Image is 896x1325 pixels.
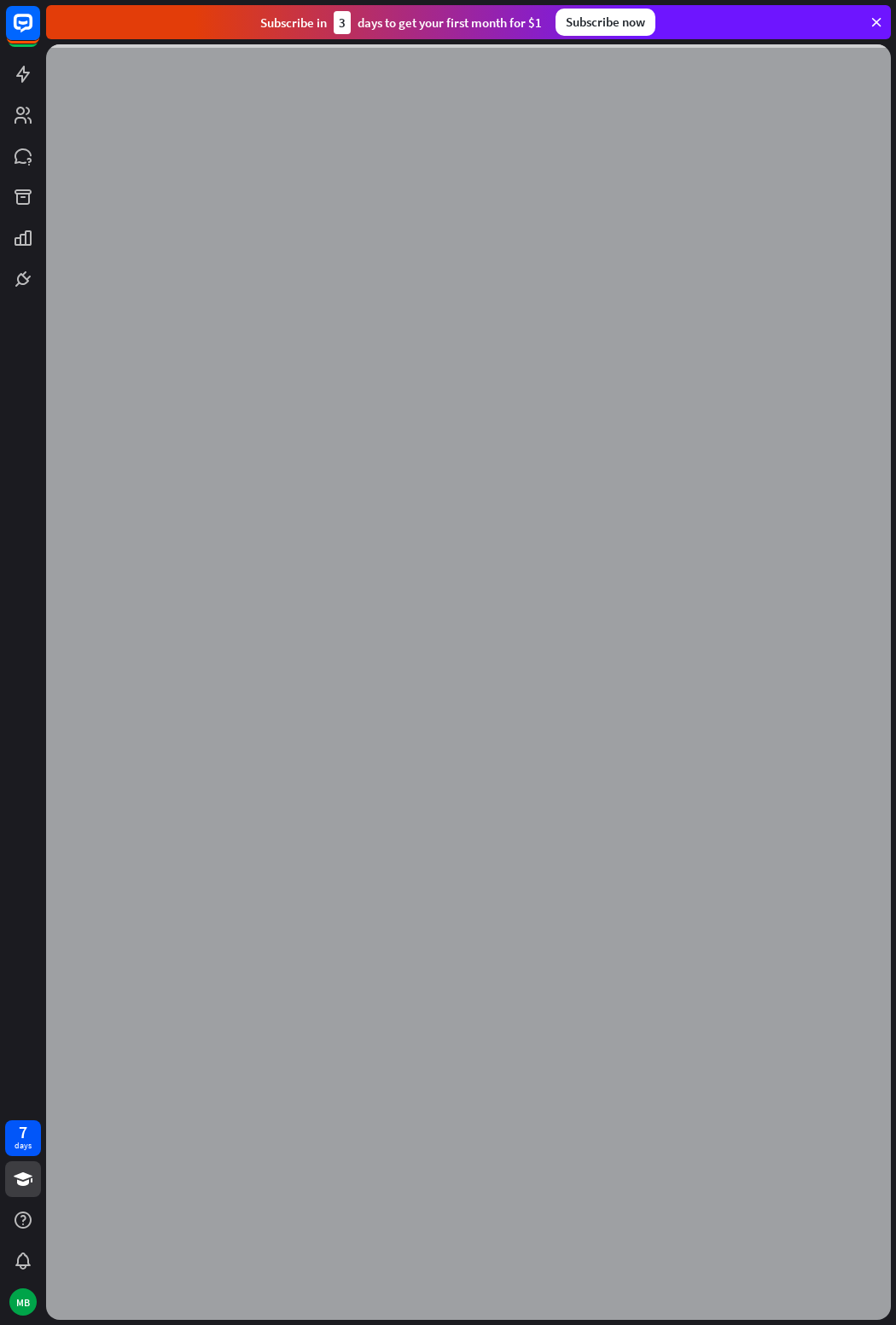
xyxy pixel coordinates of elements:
div: 3 [334,11,351,34]
div: Subscribe in days to get your first month for $1 [260,11,542,34]
div: MB [9,1288,37,1316]
div: days [15,1140,32,1152]
div: Subscribe now [556,9,655,36]
a: 7 days [5,1120,41,1156]
div: 7 [19,1125,27,1140]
